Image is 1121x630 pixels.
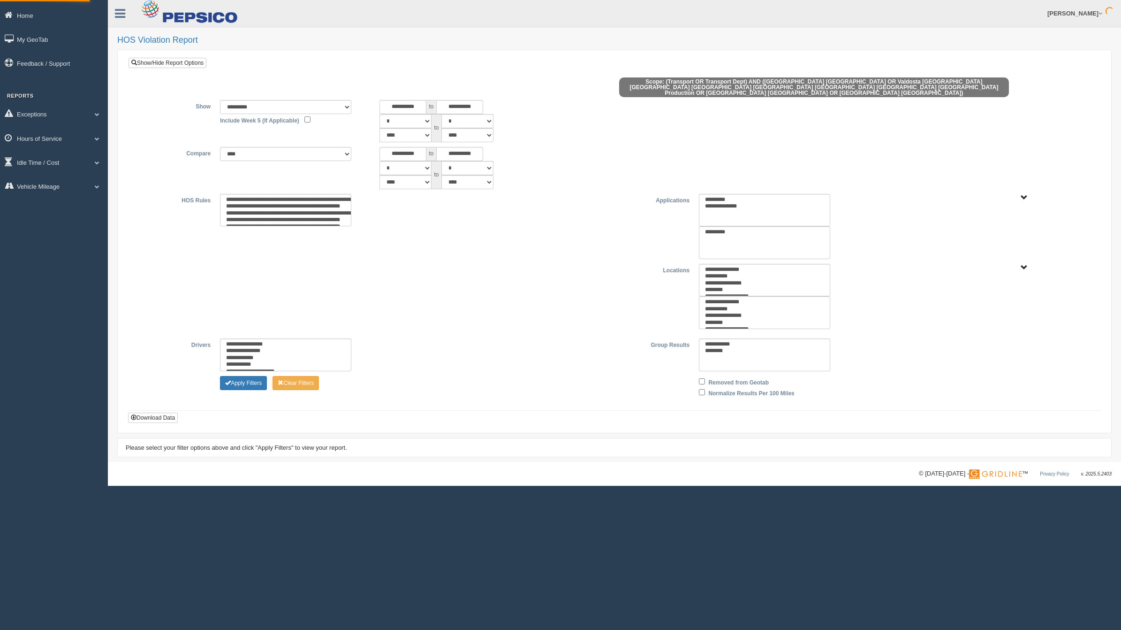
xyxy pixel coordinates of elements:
[426,100,436,114] span: to
[614,264,694,275] label: Locations
[136,338,215,350] label: Drivers
[136,100,215,111] label: Show
[220,114,299,125] label: Include Week 5 (If Applicable)
[117,36,1112,45] h2: HOS Violation Report
[273,376,319,390] button: Change Filter Options
[1081,471,1112,476] span: v. 2025.5.2403
[126,444,347,451] span: Please select your filter options above and click "Apply Filters" to view your report.
[969,469,1022,479] img: Gridline
[619,77,1009,97] span: Scope: (Transport OR Transport Dept) AND ([GEOGRAPHIC_DATA] [GEOGRAPHIC_DATA] OR Valdosta [GEOGRA...
[919,469,1112,479] div: © [DATE]-[DATE] - ™
[129,58,206,68] a: Show/Hide Report Options
[426,147,436,161] span: to
[128,413,178,423] button: Download Data
[432,114,441,142] span: to
[614,338,694,350] label: Group Results
[220,376,267,390] button: Change Filter Options
[614,194,694,205] label: Applications
[1040,471,1069,476] a: Privacy Policy
[432,161,441,189] span: to
[708,376,769,387] label: Removed from Geotab
[136,147,215,158] label: Compare
[136,194,215,205] label: HOS Rules
[708,387,794,398] label: Normalize Results Per 100 Miles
